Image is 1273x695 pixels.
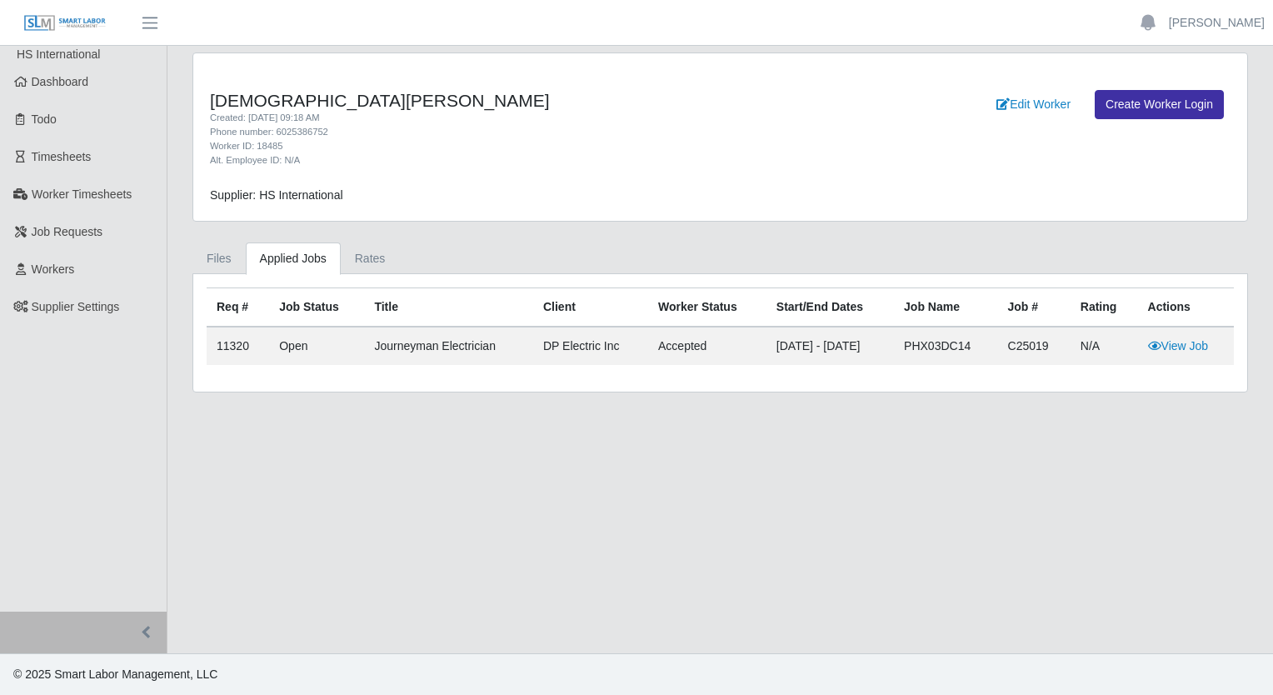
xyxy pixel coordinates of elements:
[17,47,100,61] span: HS International
[32,262,75,276] span: Workers
[210,111,795,125] div: Created: [DATE] 09:18 AM
[207,327,269,365] td: 11320
[533,288,648,327] th: Client
[1071,288,1138,327] th: Rating
[246,242,341,275] a: Applied Jobs
[766,327,894,365] td: [DATE] - [DATE]
[364,288,533,327] th: Title
[1071,327,1138,365] td: N/A
[207,288,269,327] th: Req #
[23,14,107,32] img: SLM Logo
[986,90,1081,119] a: Edit Worker
[210,139,795,153] div: Worker ID: 18485
[894,288,997,327] th: Job Name
[210,125,795,139] div: Phone number: 6025386752
[1169,14,1265,32] a: [PERSON_NAME]
[364,327,533,365] td: Journeyman Electrician
[210,153,795,167] div: Alt. Employee ID: N/A
[210,188,343,202] span: Supplier: HS International
[32,300,120,313] span: Supplier Settings
[32,187,132,201] span: Worker Timesheets
[998,288,1071,327] th: Job #
[32,112,57,126] span: Todo
[648,327,766,365] td: accepted
[648,288,766,327] th: Worker Status
[32,75,89,88] span: Dashboard
[341,242,400,275] a: Rates
[998,327,1071,365] td: C25019
[13,667,217,681] span: © 2025 Smart Labor Management, LLC
[192,242,246,275] a: Files
[269,288,364,327] th: Job Status
[210,90,795,111] h4: [DEMOGRAPHIC_DATA][PERSON_NAME]
[32,225,103,238] span: Job Requests
[1148,339,1209,352] a: View Job
[32,150,92,163] span: Timesheets
[269,327,364,365] td: Open
[533,327,648,365] td: DP Electric Inc
[894,327,997,365] td: PHX03DC14
[1138,288,1234,327] th: Actions
[1095,90,1224,119] a: Create Worker Login
[766,288,894,327] th: Start/End Dates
